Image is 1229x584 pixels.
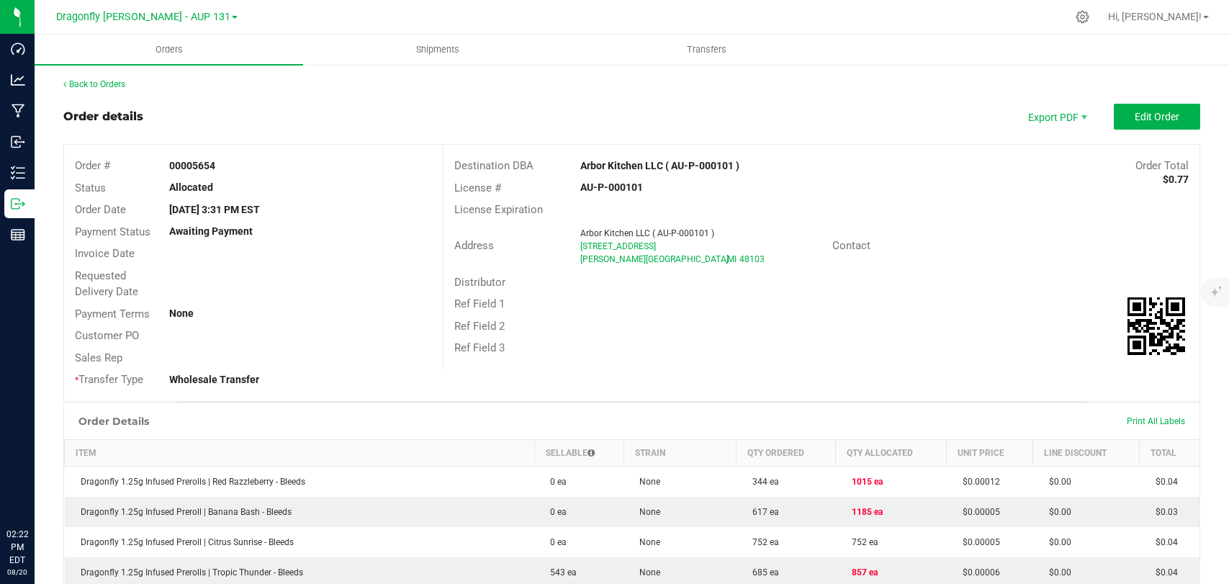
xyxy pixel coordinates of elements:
[955,477,1000,487] span: $0.00012
[78,415,149,427] h1: Order Details
[73,477,305,487] span: Dragonfly 1.25g Infused Prerolls | Red Razzleberry - Bleeds
[737,439,836,466] th: Qty Ordered
[73,567,303,578] span: Dragonfly 1.25g Infused Prerolls | Tropic Thunder - Bleeds
[955,567,1000,578] span: $0.00006
[6,567,28,578] p: 08/20
[947,439,1033,466] th: Unit Price
[632,477,660,487] span: None
[845,567,878,578] span: 857 ea
[65,439,535,466] th: Item
[632,537,660,547] span: None
[11,104,25,118] inline-svg: Manufacturing
[11,42,25,56] inline-svg: Dashboard
[75,159,110,172] span: Order #
[580,228,714,238] span: Arbor Kitchen LLC ( AU-P-000101 )
[73,507,292,517] span: Dragonfly 1.25g Infused Preroll | Banana Bash - Bleeds
[580,160,739,171] strong: Arbor Kitchen LLC ( AU-P-000101 )
[745,507,779,517] span: 617 ea
[543,507,567,517] span: 0 ea
[726,254,727,264] span: ,
[1148,567,1178,578] span: $0.04
[745,537,779,547] span: 752 ea
[1148,507,1178,517] span: $0.03
[6,528,28,567] p: 02:22 PM EDT
[955,507,1000,517] span: $0.00005
[303,35,572,65] a: Shipments
[836,439,947,466] th: Qty Allocated
[169,160,215,171] strong: 00005654
[1127,416,1185,426] span: Print All Labels
[75,225,150,238] span: Payment Status
[1042,477,1071,487] span: $0.00
[35,35,303,65] a: Orders
[1108,11,1202,22] span: Hi, [PERSON_NAME]!
[1073,10,1091,24] div: Manage settings
[454,297,505,310] span: Ref Field 1
[1148,537,1178,547] span: $0.04
[1163,174,1189,185] strong: $0.77
[745,567,779,578] span: 685 ea
[572,35,841,65] a: Transfers
[454,341,505,354] span: Ref Field 3
[832,239,870,252] span: Contact
[63,79,125,89] a: Back to Orders
[11,135,25,149] inline-svg: Inbound
[745,477,779,487] span: 344 ea
[623,439,737,466] th: Strain
[845,507,883,517] span: 1185 ea
[1013,104,1099,130] li: Export PDF
[727,254,737,264] span: MI
[75,329,139,342] span: Customer PO
[1042,537,1071,547] span: $0.00
[1140,439,1199,466] th: Total
[169,225,253,237] strong: Awaiting Payment
[75,373,143,386] span: Transfer Type
[1127,297,1185,355] qrcode: 00005654
[454,159,534,172] span: Destination DBA
[955,537,1000,547] span: $0.00005
[1148,477,1178,487] span: $0.04
[454,181,501,194] span: License #
[534,439,623,466] th: Sellable
[1127,297,1185,355] img: Scan me!
[73,537,294,547] span: Dragonfly 1.25g Infused Preroll | Citrus Sunrise - Bleeds
[75,247,135,260] span: Invoice Date
[75,181,106,194] span: Status
[136,43,202,56] span: Orders
[1135,111,1179,122] span: Edit Order
[11,197,25,211] inline-svg: Outbound
[169,181,213,193] strong: Allocated
[1135,159,1189,172] span: Order Total
[580,254,729,264] span: [PERSON_NAME][GEOGRAPHIC_DATA]
[169,204,260,215] strong: [DATE] 3:31 PM EST
[580,241,656,251] span: [STREET_ADDRESS]
[454,320,505,333] span: Ref Field 2
[56,11,230,23] span: Dragonfly [PERSON_NAME] - AUP 131
[75,269,138,299] span: Requested Delivery Date
[845,537,878,547] span: 752 ea
[11,73,25,87] inline-svg: Analytics
[580,181,643,193] strong: AU-P-000101
[543,477,567,487] span: 0 ea
[632,507,660,517] span: None
[667,43,746,56] span: Transfers
[75,307,150,320] span: Payment Terms
[169,374,259,385] strong: Wholesale Transfer
[75,351,122,364] span: Sales Rep
[63,108,143,125] div: Order details
[632,567,660,578] span: None
[543,537,567,547] span: 0 ea
[1042,567,1071,578] span: $0.00
[11,166,25,180] inline-svg: Inventory
[454,203,543,216] span: License Expiration
[11,228,25,242] inline-svg: Reports
[1114,104,1200,130] button: Edit Order
[454,239,494,252] span: Address
[14,469,58,512] iframe: Resource center
[543,567,577,578] span: 543 ea
[75,203,126,216] span: Order Date
[169,307,194,319] strong: None
[739,254,765,264] span: 48103
[1033,439,1140,466] th: Line Discount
